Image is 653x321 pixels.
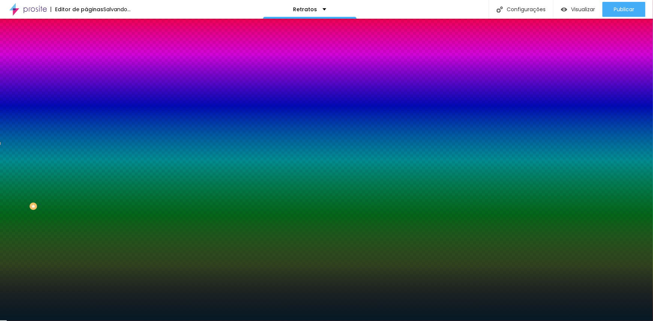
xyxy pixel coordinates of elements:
button: Publicar [602,2,646,17]
img: view-1.svg [561,6,567,13]
div: Salvando... [103,7,131,12]
span: Visualizar [571,6,595,12]
span: Publicar [614,6,634,12]
img: Icone [497,6,503,13]
div: Editor de páginas [51,7,103,12]
button: Visualizar [553,2,602,17]
p: Retratos [293,7,317,12]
